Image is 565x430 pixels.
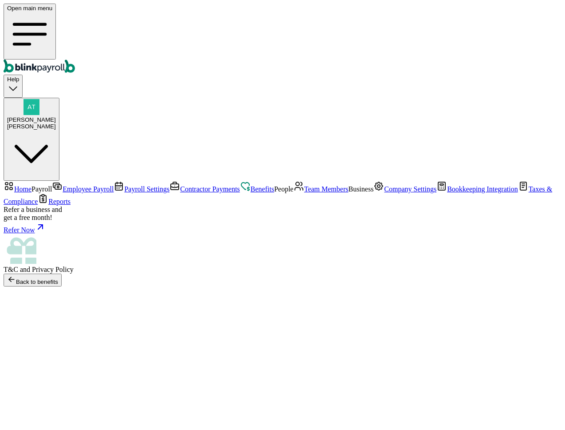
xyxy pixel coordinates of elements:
nav: Global [4,4,561,75]
span: Team Members [304,185,349,193]
a: Refer Now [4,222,561,234]
span: Reports [48,198,71,205]
span: Company Settings [384,185,436,193]
a: Team Members [294,185,349,193]
a: Employee Payroll [52,185,114,193]
a: Reports [38,198,71,205]
a: Payroll Settings [114,185,169,193]
a: Bookkeeping Integration [436,185,518,193]
span: Home [14,185,31,193]
span: Payroll Settings [124,185,169,193]
button: Help [4,75,23,97]
a: Home [4,185,31,193]
span: T&C [4,266,18,273]
a: Company Settings [373,185,436,193]
span: Business [348,185,373,193]
button: [PERSON_NAME][PERSON_NAME] [4,98,59,181]
span: Employee Payroll [63,185,114,193]
a: Contractor Payments [169,185,240,193]
span: Help [7,76,19,83]
span: People [274,185,294,193]
button: Open main menu [4,4,56,60]
span: Payroll [31,185,52,193]
span: Benefits [251,185,274,193]
span: and [4,266,74,273]
span: Privacy Policy [32,266,74,273]
div: [PERSON_NAME] [7,123,56,130]
div: Refer a business and get a free month! [4,206,561,222]
nav: Sidebar [4,181,561,274]
span: Bookkeeping Integration [447,185,518,193]
iframe: Chat Widget [413,334,565,430]
span: Contractor Payments [180,185,240,193]
span: [PERSON_NAME] [7,116,56,123]
button: Back to benefits [4,274,62,287]
span: Open main menu [7,5,52,12]
a: Benefits [240,185,274,193]
div: Back to benefits [7,275,58,285]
